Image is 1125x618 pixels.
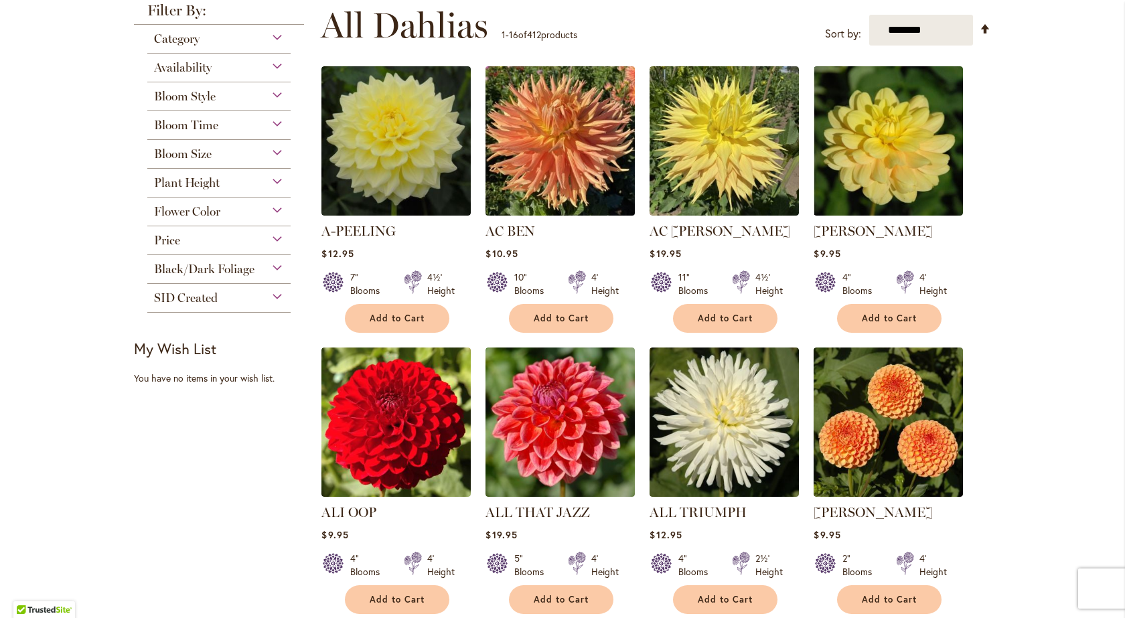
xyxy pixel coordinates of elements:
div: 4½' Height [755,271,783,297]
a: [PERSON_NAME] [814,223,933,239]
span: SID Created [154,291,218,305]
div: 11" Blooms [678,271,716,297]
span: $19.95 [485,528,517,541]
div: 7" Blooms [350,271,388,297]
a: ALL THAT JAZZ [485,504,590,520]
div: 2½' Height [755,552,783,578]
div: You have no items in your wish list. [134,372,313,385]
img: AHOY MATEY [814,66,963,216]
span: Price [154,233,180,248]
img: AC Jeri [650,66,799,216]
span: Black/Dark Foliage [154,262,254,277]
img: ALL TRIUMPH [650,347,799,497]
button: Add to Cart [673,304,777,333]
span: $10.95 [485,247,518,260]
div: 4' Height [591,552,619,578]
div: 4' Height [427,552,455,578]
span: 1 [502,28,506,41]
a: ALL TRIUMPH [650,504,747,520]
span: 16 [509,28,518,41]
span: Availability [154,60,212,75]
button: Add to Cart [509,304,613,333]
span: $12.95 [650,528,682,541]
iframe: Launch Accessibility Center [10,570,48,608]
span: Add to Cart [534,594,589,605]
p: - of products [502,24,577,46]
div: 4½' Height [427,271,455,297]
span: Add to Cart [862,313,917,324]
button: Add to Cart [509,585,613,614]
a: AC [PERSON_NAME] [650,223,790,239]
a: ALI OOP [321,487,471,499]
img: ALL THAT JAZZ [485,347,635,497]
button: Add to Cart [837,585,942,614]
span: Flower Color [154,204,220,219]
a: ALI OOP [321,504,376,520]
div: 5" Blooms [514,552,552,578]
div: 4' Height [919,552,947,578]
span: Bloom Size [154,147,212,161]
span: $19.95 [650,247,681,260]
label: Sort by: [825,21,861,46]
span: Add to Cart [534,313,589,324]
span: All Dahlias [321,5,488,46]
a: A-PEELING [321,223,396,239]
strong: My Wish List [134,339,216,358]
button: Add to Cart [837,304,942,333]
img: A-Peeling [321,66,471,216]
div: 2" Blooms [842,552,880,578]
span: Category [154,31,200,46]
span: $9.95 [814,528,840,541]
a: [PERSON_NAME] [814,504,933,520]
a: ALL THAT JAZZ [485,487,635,499]
a: AMBER QUEEN [814,487,963,499]
div: 4' Height [591,271,619,297]
div: 10" Blooms [514,271,552,297]
div: 4' Height [919,271,947,297]
span: Add to Cart [698,594,753,605]
span: Bloom Time [154,118,218,133]
span: Bloom Style [154,89,216,104]
button: Add to Cart [345,304,449,333]
a: AC Jeri [650,206,799,218]
span: $9.95 [321,528,348,541]
button: Add to Cart [345,585,449,614]
span: $12.95 [321,247,354,260]
img: AMBER QUEEN [814,347,963,497]
span: Add to Cart [862,594,917,605]
strong: Filter By: [134,3,304,25]
a: ALL TRIUMPH [650,487,799,499]
a: AC BEN [485,223,535,239]
a: AC BEN [485,206,635,218]
span: 412 [527,28,541,41]
a: AHOY MATEY [814,206,963,218]
span: Add to Cart [370,313,425,324]
div: 4" Blooms [678,552,716,578]
a: A-Peeling [321,206,471,218]
button: Add to Cart [673,585,777,614]
span: Plant Height [154,175,220,190]
div: 4" Blooms [842,271,880,297]
span: $9.95 [814,247,840,260]
img: AC BEN [482,63,639,220]
span: Add to Cart [698,313,753,324]
div: 4" Blooms [350,552,388,578]
span: Add to Cart [370,594,425,605]
img: ALI OOP [321,347,471,497]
